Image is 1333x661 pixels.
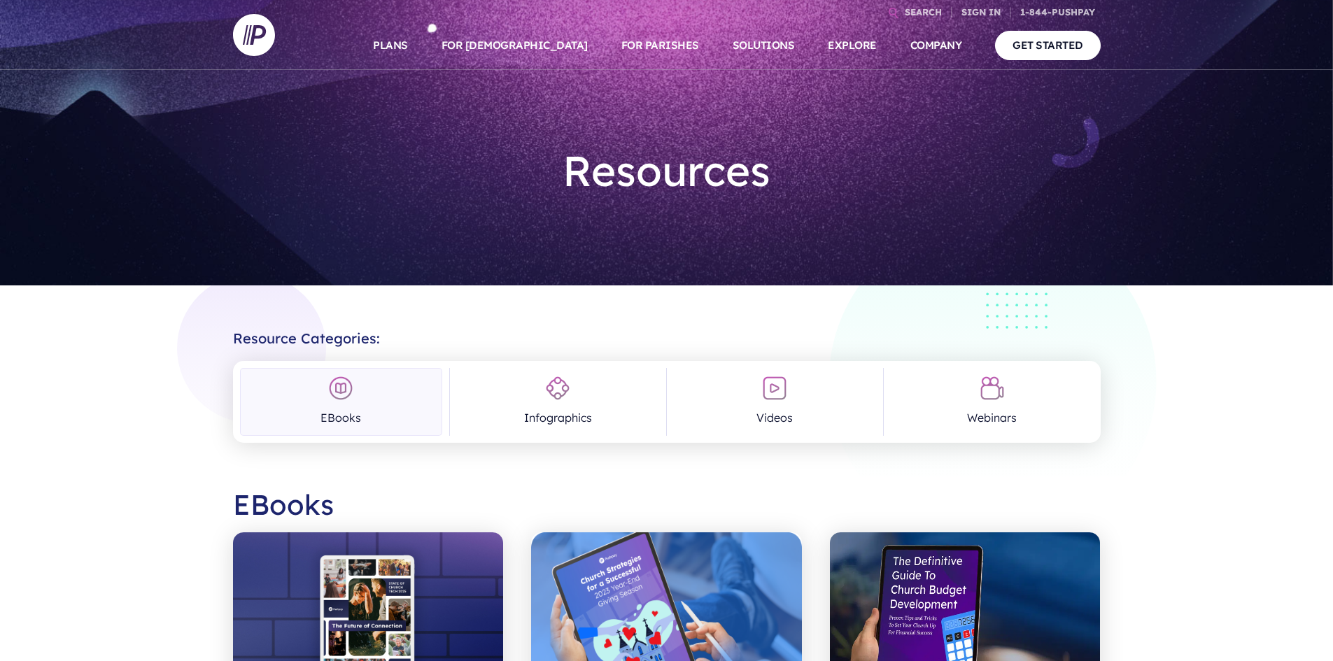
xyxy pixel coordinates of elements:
[762,376,787,401] img: Videos Icon
[995,31,1101,59] a: GET STARTED
[457,368,659,436] a: Infographics
[674,368,876,436] a: Videos
[328,376,353,401] img: EBooks Icon
[828,21,877,70] a: EXPLORE
[545,376,570,401] img: Infographics Icon
[442,21,588,70] a: FOR [DEMOGRAPHIC_DATA]
[621,21,699,70] a: FOR PARISHES
[733,21,795,70] a: SOLUTIONS
[891,368,1093,436] a: Webinars
[233,476,1101,532] h2: EBooks
[461,134,873,207] h1: Resources
[980,376,1005,401] img: Webinars Icon
[233,319,1101,347] h2: Resource Categories:
[240,368,442,436] a: EBooks
[373,21,408,70] a: PLANS
[910,21,962,70] a: COMPANY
